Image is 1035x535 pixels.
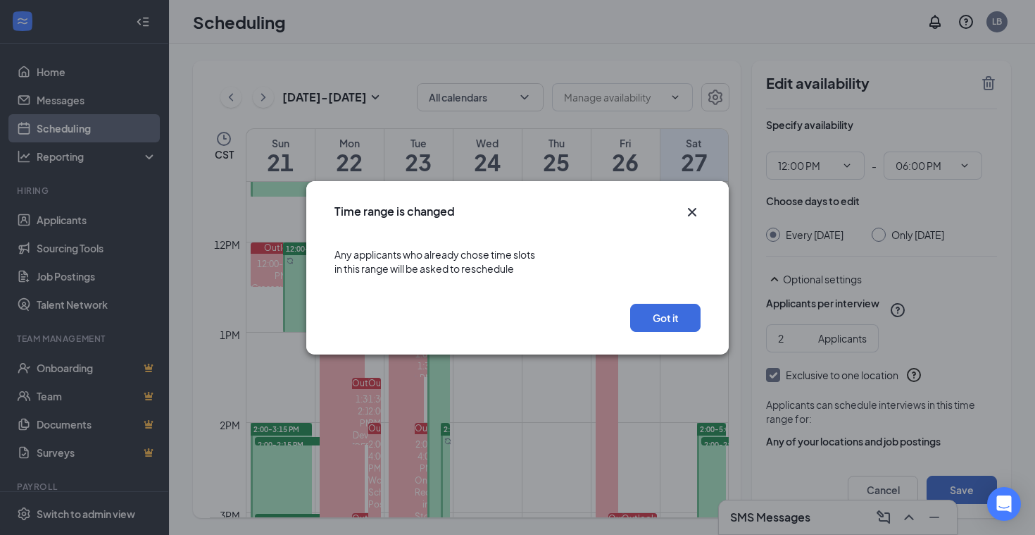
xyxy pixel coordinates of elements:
button: Close [684,204,701,221]
svg: Cross [684,204,701,221]
div: Open Intercom Messenger [987,487,1021,521]
div: Any applicants who already chose time slots in this range will be asked to reschedule [334,233,701,290]
h3: Time range is changed [334,204,455,219]
button: Got it [630,304,701,332]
